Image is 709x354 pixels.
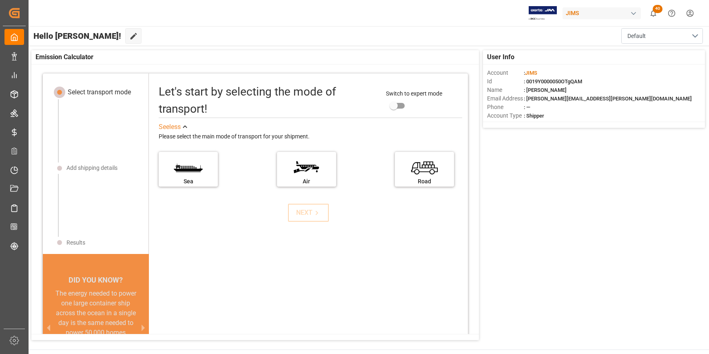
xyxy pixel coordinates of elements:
[35,52,93,62] span: Emission Calculator
[487,111,524,120] span: Account Type
[296,208,321,218] div: NEXT
[563,5,644,21] button: JIMS
[163,177,214,186] div: Sea
[487,69,524,77] span: Account
[288,204,329,222] button: NEXT
[33,28,121,44] span: Hello [PERSON_NAME]!
[662,4,681,22] button: Help Center
[563,7,641,19] div: JIMS
[281,177,332,186] div: Air
[524,87,567,93] span: : [PERSON_NAME]
[487,52,514,62] span: User Info
[68,87,131,97] div: Select transport mode
[386,90,442,97] span: Switch to expert mode
[524,104,530,110] span: : —
[66,164,117,172] div: Add shipping details
[487,94,524,103] span: Email Address
[159,122,181,132] div: See less
[487,77,524,86] span: Id
[43,272,149,289] div: DID YOU KNOW?
[529,6,557,20] img: Exertis%20JAM%20-%20Email%20Logo.jpg_1722504956.jpg
[524,78,582,85] span: : 0019Y0000050OTgQAM
[524,96,692,102] span: : [PERSON_NAME][EMAIL_ADDRESS][PERSON_NAME][DOMAIN_NAME]
[525,70,537,76] span: JIMS
[627,32,646,40] span: Default
[621,28,703,44] button: open menu
[653,5,662,13] span: 40
[487,103,524,111] span: Phone
[524,113,544,119] span: : Shipper
[159,83,377,118] div: Let's start by selecting the mode of transport!
[66,238,85,247] div: Results
[159,132,462,142] div: Please select the main mode of transport for your shipment.
[487,86,524,94] span: Name
[644,4,662,22] button: show 40 new notifications
[399,177,450,186] div: Road
[524,70,537,76] span: :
